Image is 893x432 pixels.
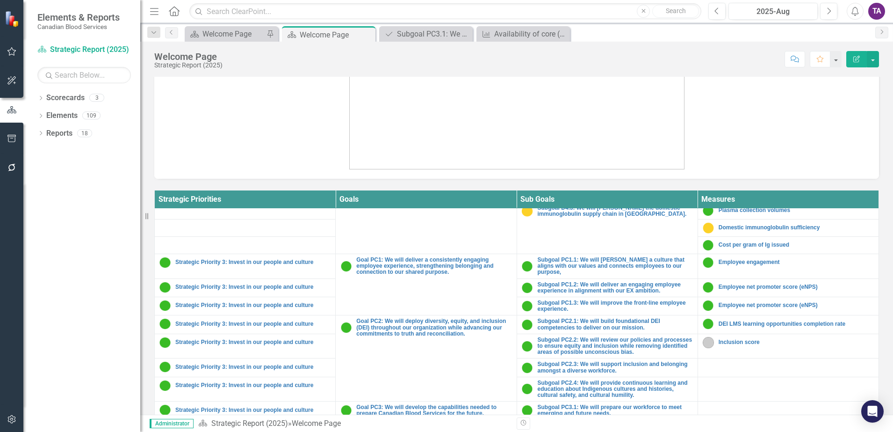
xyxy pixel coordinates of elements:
[155,402,336,420] td: Double-Click to Edit Right Click for Context Menu
[77,129,92,137] div: 18
[719,284,874,290] a: Employee net promoter score (eNPS)
[202,28,264,40] div: Welcome Page
[300,29,373,41] div: Welcome Page
[154,51,223,62] div: Welcome Page
[522,383,533,395] img: On Target
[159,404,171,416] img: On Target
[698,334,879,359] td: Double-Click to Edit Right Click for Context Menu
[719,321,874,327] a: DEI LMS learning opportunities completion rate
[159,282,171,293] img: On Target
[159,337,171,348] img: On Target
[538,257,693,276] a: Subgoal PC1.1: We will [PERSON_NAME] a culture that aligns with our values and connects employees...
[538,318,693,330] a: Subgoal PC2.1: We will build foundational DEI competencies to deliver on our mission.
[538,404,693,417] a: Subgoal PC3.1: We will prepare our workforce to meet emerging and future needs.
[189,3,701,20] input: Search ClearPoint...
[522,282,533,293] img: On Target
[89,94,104,102] div: 3
[538,282,693,294] a: Subgoal PC1.2: We will deliver an engaging employee experience in alignment with our EX ambition.
[37,12,120,23] span: Elements & Reports
[159,380,171,391] img: On Target
[349,10,684,169] img: CBS_values.png
[517,297,698,315] td: Double-Click to Edit Right Click for Context Menu
[175,321,331,327] a: Strategic Priority 3: Invest in our people and culture
[522,261,533,272] img: On Target
[698,202,879,220] td: Double-Click to Edit Right Click for Context Menu
[46,93,85,103] a: Scorecards
[517,315,698,334] td: Double-Click to Edit Right Click for Context Menu
[155,377,336,402] td: Double-Click to Edit Right Click for Context Menu
[175,339,331,345] a: Strategic Priority 3: Invest in our people and culture
[159,257,171,268] img: On Target
[155,315,336,334] td: Double-Click to Edit Right Click for Context Menu
[703,222,714,234] img: Caution
[37,44,131,55] a: Strategic Report (2025)
[703,337,714,348] img: No Information
[175,284,331,290] a: Strategic Priority 3: Invest in our people and culture
[703,282,714,293] img: On Target
[719,225,874,231] a: Domestic immunoglobulin sufficiency
[150,419,194,428] span: Administrator
[666,7,686,15] span: Search
[356,404,511,417] a: Goal PC3: We will develop the capabilities needed to prepare Canadian Blood Services for the future.
[82,112,101,120] div: 109
[517,402,698,420] td: Double-Click to Edit Right Click for Context Menu
[522,205,533,217] img: Caution
[538,380,693,399] a: Subgoal PC2.4: We will provide continuous learning and education about Indigenous cultures and hi...
[703,257,714,268] img: On Target
[155,334,336,359] td: Double-Click to Edit Right Click for Context Menu
[159,361,171,373] img: On Target
[703,240,714,251] img: On Target
[652,5,699,18] button: Search
[479,28,568,40] a: Availability of core (critical) systems and applications
[719,302,874,308] a: Employee net promoter score (eNPS)
[538,300,693,312] a: Subgoal PC1.3: We will improve the front-line employee experience.
[37,23,120,30] small: Canadian Blood Services
[703,205,714,216] img: On Target
[494,28,568,40] div: Availability of core (critical) systems and applications
[522,341,533,352] img: On Target
[382,28,470,40] a: Subgoal PC3.1: We will prepare our workforce to meet emerging and future needs.
[155,297,336,315] td: Double-Click to Edit Right Click for Context Menu
[719,259,874,265] a: Employee engagement
[155,254,336,279] td: Double-Click to Edit Right Click for Context Menu
[868,3,885,20] button: TA
[719,207,874,213] a: Plasma collection volumes
[517,254,698,279] td: Double-Click to Edit Right Click for Context Menu
[198,418,510,429] div: »
[538,361,693,373] a: Subgoal PC2.3: We will support inclusion and belonging amongst a diverse workforce.
[703,318,714,329] img: On Target
[155,278,336,297] td: Double-Click to Edit Right Click for Context Menu
[175,382,331,388] a: Strategic Priority 3: Invest in our people and culture
[517,278,698,297] td: Double-Click to Edit Right Click for Context Menu
[292,419,341,428] div: Welcome Page
[517,334,698,359] td: Double-Click to Edit Right Click for Context Menu
[5,10,22,27] img: ClearPoint Strategy
[517,202,698,254] td: Double-Click to Edit Right Click for Context Menu
[175,407,331,413] a: Strategic Priority 3: Invest in our people and culture
[175,259,331,265] a: Strategic Priority 3: Invest in our people and culture
[340,322,352,333] img: On Target
[517,377,698,402] td: Double-Click to Edit Right Click for Context Menu
[356,257,511,276] a: Goal PC1: We will deliver a consistently engaging employee experience, strengthening belonging an...
[522,319,533,330] img: On Target
[211,419,288,428] a: Strategic Report (2025)
[159,300,171,311] img: On Target
[356,318,511,337] a: Goal PC2: We will deploy diversity, equity, and inclusion (DEI) throughout our organization while...
[522,405,533,416] img: On Target
[698,237,879,254] td: Double-Click to Edit Right Click for Context Menu
[397,28,470,40] div: Subgoal PC3.1: We will prepare our workforce to meet emerging and future needs.
[340,405,352,416] img: On Target
[732,6,814,17] div: 2025-Aug
[336,315,517,402] td: Double-Click to Edit Right Click for Context Menu
[154,62,223,69] div: Strategic Report (2025)
[698,220,879,237] td: Double-Click to Edit Right Click for Context Menu
[719,339,874,345] a: Inclusion score
[538,205,693,217] a: Subgoal D4.3: We will [PERSON_NAME] the domestic immunoglobulin supply chain in [GEOGRAPHIC_DATA].
[522,300,533,312] img: On Target
[46,128,72,139] a: Reports
[175,302,331,308] a: Strategic Priority 3: Invest in our people and culture
[336,254,517,315] td: Double-Click to Edit Right Click for Context Menu
[698,315,879,334] td: Double-Click to Edit Right Click for Context Menu
[861,400,884,423] div: Open Intercom Messenger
